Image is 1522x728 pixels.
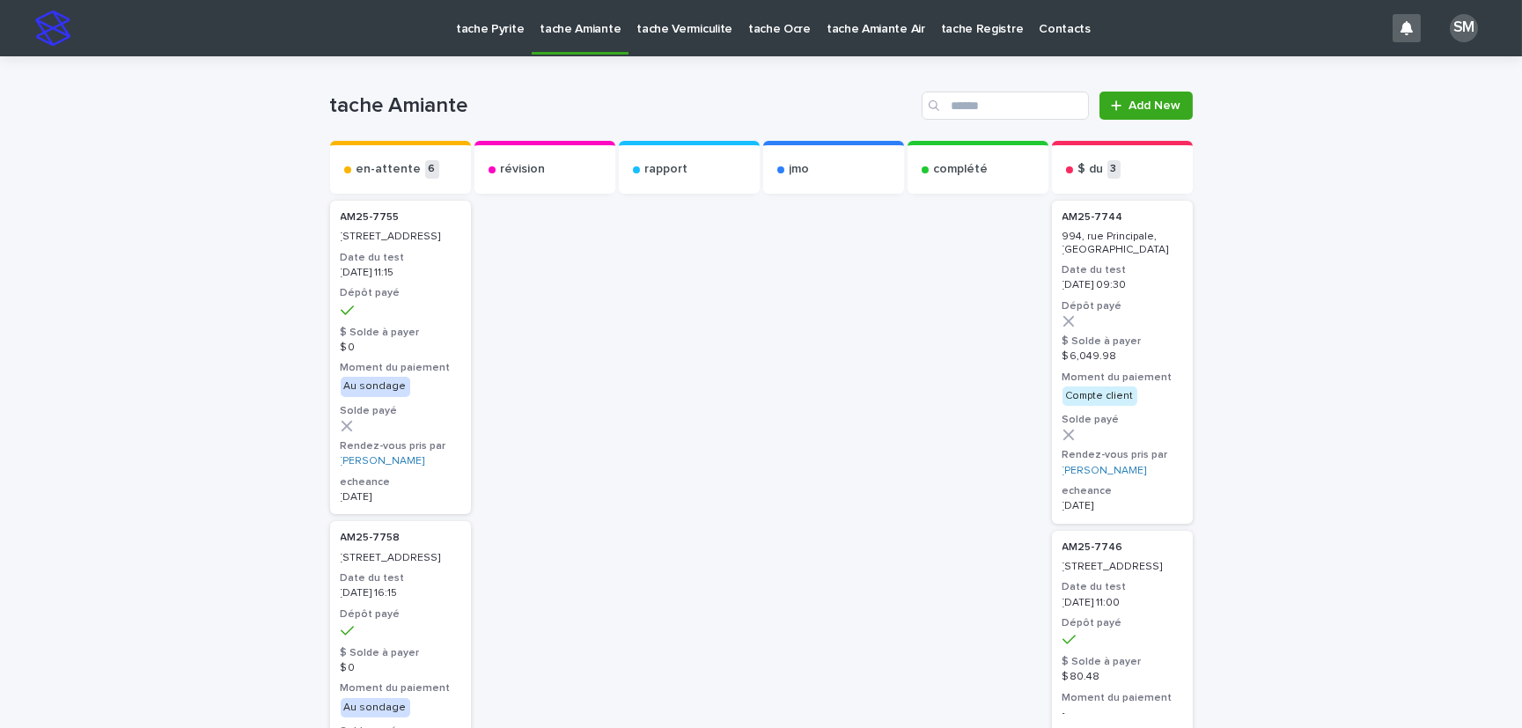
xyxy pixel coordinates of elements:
p: complété [934,162,989,177]
p: 6 [425,160,439,179]
h3: Dépôt payé [341,286,460,300]
h3: Date du test [341,571,460,585]
h3: Moment du paiement [341,681,460,695]
p: AM25-7755 [341,211,460,224]
input: Search [922,92,1089,120]
h3: $ Solde à payer [1062,655,1182,669]
h3: $ Solde à payer [1062,335,1182,349]
p: $ 0 [341,662,460,674]
h3: Solde payé [1062,413,1182,427]
p: [DATE] 11:00 [1062,597,1182,609]
p: [DATE] 16:15 [341,587,460,599]
div: Au sondage [341,698,410,717]
h3: Dépôt payé [1062,616,1182,630]
h1: tache Amiante [330,93,915,119]
p: jmo [790,162,810,177]
a: [PERSON_NAME] [1062,465,1147,477]
h3: Rendez-vous pris par [1062,448,1182,462]
h3: Date du test [341,251,460,265]
p: 994, rue Principale, [GEOGRAPHIC_DATA] [1062,231,1182,256]
img: stacker-logo-s-only.png [35,11,70,46]
h3: echeance [341,475,460,489]
h3: Dépôt payé [341,607,460,621]
h3: Rendez-vous pris par [341,439,460,453]
span: Add New [1129,99,1181,112]
p: $ 6,049.98 [1062,350,1182,363]
h3: $ Solde à payer [341,326,460,340]
p: AM25-7744 [1062,211,1182,224]
h3: Date du test [1062,263,1182,277]
p: [STREET_ADDRESS] [1062,561,1182,573]
a: AM25-7744 994, rue Principale, [GEOGRAPHIC_DATA]Date du test[DATE] 09:30Dépôt payé$ Solde à payer... [1052,201,1193,524]
a: [PERSON_NAME] [341,455,425,467]
p: AM25-7758 [341,532,460,544]
p: 3 [1107,160,1121,179]
p: $ 0 [341,342,460,354]
div: Au sondage [341,377,410,396]
h3: Moment du paiement [1062,371,1182,385]
p: $ 80.48 [1062,671,1182,683]
p: rapport [645,162,688,177]
p: [STREET_ADDRESS] [341,552,460,564]
h3: Dépôt payé [1062,299,1182,313]
h3: Date du test [1062,580,1182,594]
p: révision [501,162,546,177]
h3: $ Solde à payer [341,646,460,660]
p: [DATE] 09:30 [1062,279,1182,291]
div: SM [1450,14,1478,42]
p: [STREET_ADDRESS] [341,231,460,243]
h3: Moment du paiement [1062,691,1182,705]
h3: echeance [1062,484,1182,498]
p: en-attente [357,162,422,177]
a: AM25-7755 [STREET_ADDRESS]Date du test[DATE] 11:15Dépôt payé$ Solde à payer$ 0Moment du paiementA... [330,201,471,514]
h3: Solde payé [341,404,460,418]
p: $ du [1078,162,1104,177]
p: [DATE] 11:15 [341,267,460,279]
div: Compte client [1062,386,1137,406]
a: Add New [1099,92,1192,120]
p: - [1062,707,1182,719]
p: AM25-7746 [1062,541,1182,554]
p: [DATE] [341,491,460,504]
h3: Moment du paiement [341,361,460,375]
p: [DATE] [1062,500,1182,512]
